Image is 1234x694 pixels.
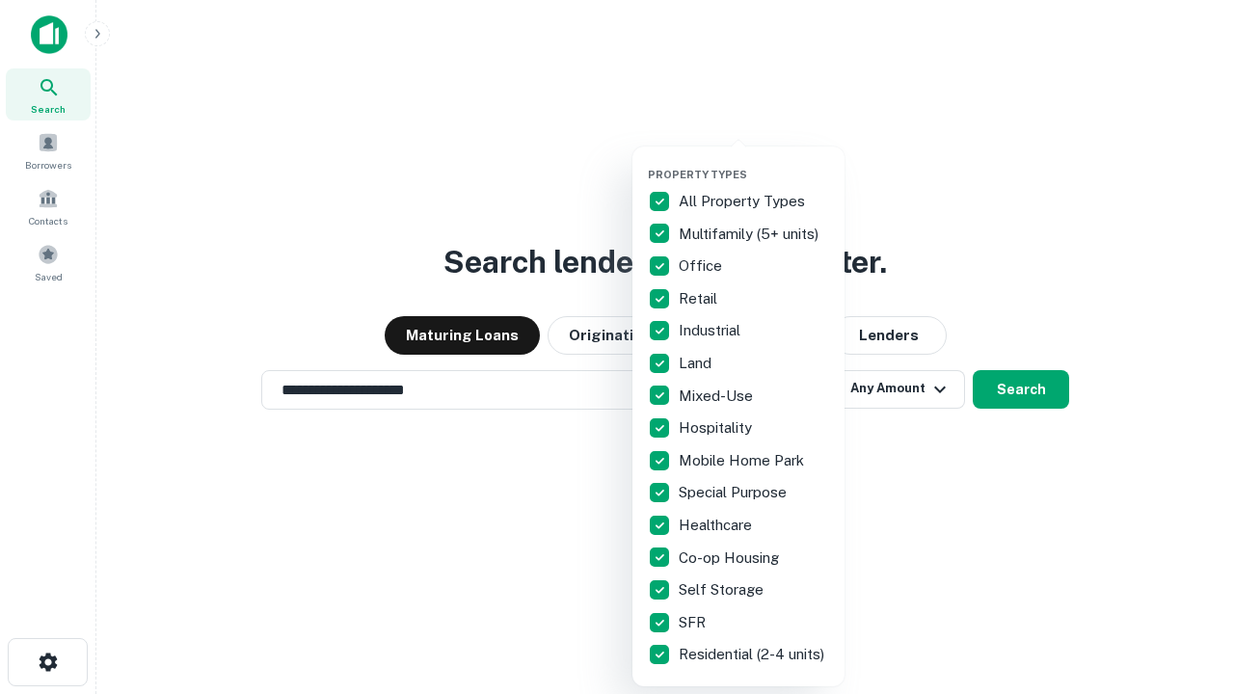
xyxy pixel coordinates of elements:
p: Hospitality [679,416,756,440]
p: Mixed-Use [679,385,757,408]
p: Special Purpose [679,481,791,504]
p: Healthcare [679,514,756,537]
p: Retail [679,287,721,310]
p: All Property Types [679,190,809,213]
p: Industrial [679,319,744,342]
span: Property Types [648,169,747,180]
p: Office [679,254,726,278]
p: Residential (2-4 units) [679,643,828,666]
iframe: Chat Widget [1138,540,1234,632]
p: Self Storage [679,578,767,601]
p: Mobile Home Park [679,449,808,472]
p: Co-op Housing [679,547,783,570]
p: Multifamily (5+ units) [679,223,822,246]
p: Land [679,352,715,375]
p: SFR [679,611,710,634]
